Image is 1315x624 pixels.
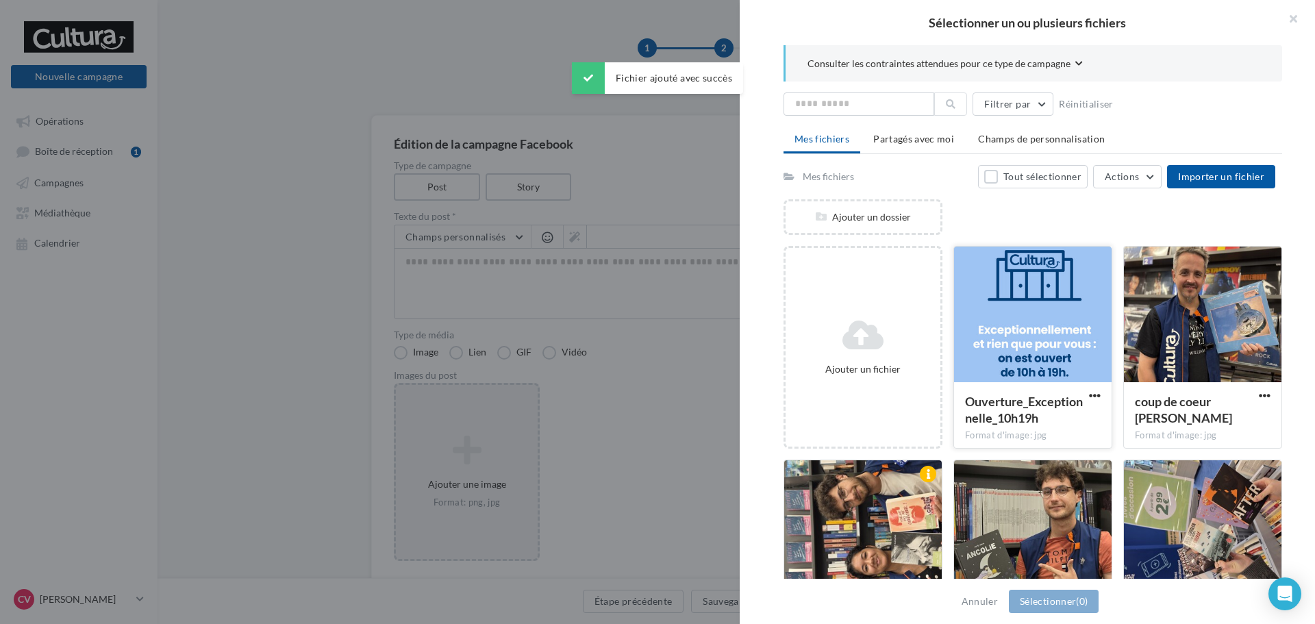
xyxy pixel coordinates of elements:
button: Consulter les contraintes attendues pour ce type de campagne [807,56,1083,73]
button: Sélectionner(0) [1009,590,1099,613]
button: Importer un fichier [1167,165,1275,188]
span: Partagés avec moi [873,133,954,145]
button: Filtrer par [973,92,1053,116]
div: Format d'image: jpg [965,429,1101,442]
div: Ajouter un dossier [786,210,940,224]
span: coup de coeur samy [1135,394,1232,425]
div: Mes fichiers [803,170,854,184]
h2: Sélectionner un ou plusieurs fichiers [762,16,1293,29]
div: Fichier ajouté avec succès [572,62,743,94]
span: Ouverture_Exceptionnelle_10h19h [965,394,1083,425]
button: Tout sélectionner [978,165,1088,188]
button: Annuler [956,593,1003,610]
div: Ajouter un fichier [791,362,935,376]
button: Réinitialiser [1053,96,1119,112]
span: Mes fichiers [794,133,849,145]
span: Importer un fichier [1178,171,1264,182]
div: Format d'image: jpg [1135,429,1270,442]
button: Actions [1093,165,1162,188]
span: Champs de personnalisation [978,133,1105,145]
span: Consulter les contraintes attendues pour ce type de campagne [807,57,1070,71]
div: Open Intercom Messenger [1268,577,1301,610]
span: Actions [1105,171,1139,182]
span: (0) [1076,595,1088,607]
